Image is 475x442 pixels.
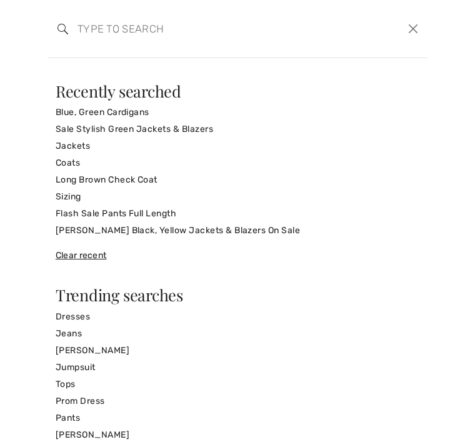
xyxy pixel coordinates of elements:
[56,138,419,154] a: Jackets
[56,188,419,205] a: Sizing
[56,222,419,239] a: [PERSON_NAME] Black, Yellow Jackets & Blazers On Sale
[56,205,419,222] a: Flash Sale Pants Full Length
[56,342,419,359] a: [PERSON_NAME]
[56,393,419,409] a: Prom Dress
[56,308,419,325] a: Dresses
[56,249,419,262] div: Clear recent
[68,10,328,48] input: TYPE TO SEARCH
[57,24,68,34] img: search the website
[56,359,419,376] a: Jumpsuit
[404,19,422,38] button: Close
[56,171,419,188] a: Long Brown Check Coat
[56,409,419,426] a: Pants
[56,154,419,171] a: Coats
[56,325,419,342] a: Jeans
[56,83,419,99] div: Recently searched
[56,287,419,303] div: Trending searches
[56,121,419,138] a: Sale Stylish Green Jackets & Blazers
[56,104,419,121] a: Blue, Green Cardigans
[56,376,419,393] a: Tops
